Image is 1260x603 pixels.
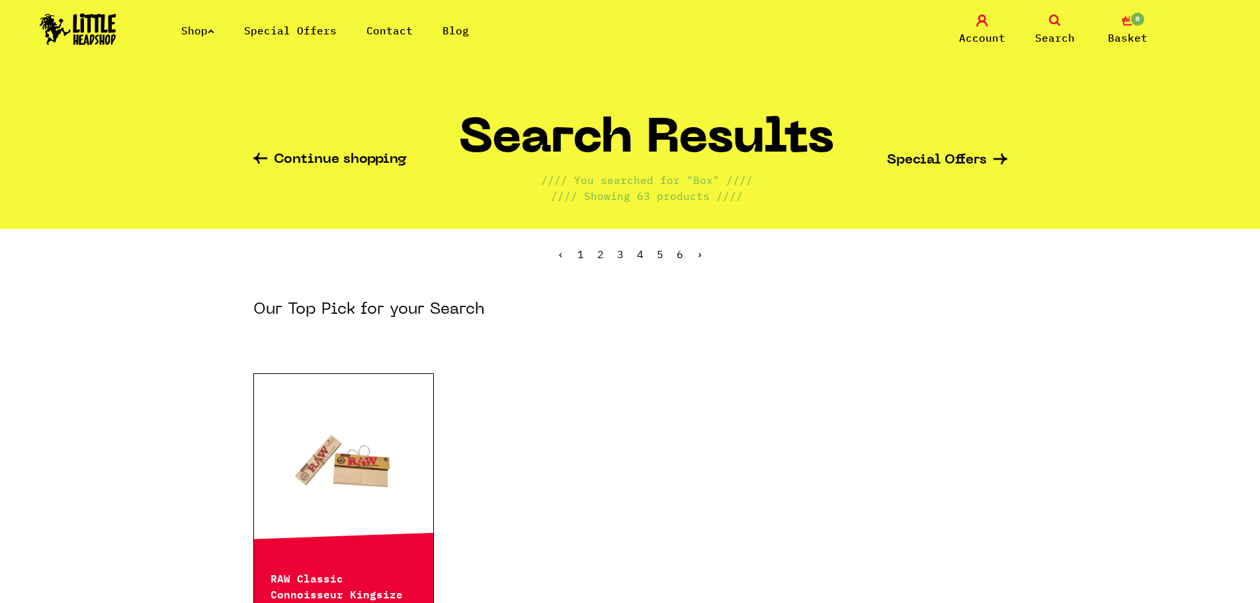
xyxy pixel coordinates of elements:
a: 0 Basket [1095,15,1161,46]
a: Search [1022,15,1088,46]
h1: Search Results [459,117,834,172]
img: Little Head Shop Logo [40,13,116,45]
a: 3 [617,248,624,261]
span: ‹ [558,248,564,261]
a: Blog [442,24,469,37]
a: Special Offers [244,24,337,37]
a: Continue shopping [253,153,407,168]
p: //// You searched for "Box" //// [541,172,753,188]
a: 5 [657,248,663,261]
span: Basket [1108,30,1148,46]
a: 6 [677,248,683,261]
a: Special Offers [887,154,1007,167]
span: 1 [577,248,584,261]
a: 2 [597,248,604,261]
a: Shop [181,24,214,37]
li: « Previous [558,249,564,259]
a: Contact [366,24,413,37]
span: Search [1035,30,1075,46]
a: 4 [637,248,644,261]
span: Account [959,30,1005,46]
a: Next » [696,248,703,261]
span: 0 [1130,11,1146,27]
p: //// Showing 63 products //// [551,188,743,204]
h3: Our Top Pick for your Search [253,299,485,320]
